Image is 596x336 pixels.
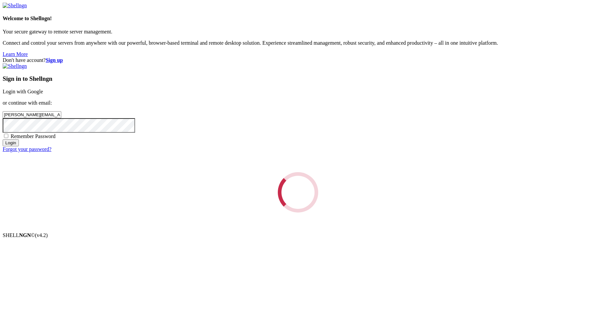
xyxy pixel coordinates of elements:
img: Shellngn [3,63,27,69]
input: Remember Password [4,134,8,138]
a: Login with Google [3,89,43,94]
input: Email address [3,111,61,118]
img: Shellngn [3,3,27,9]
p: Connect and control your servers from anywhere with our powerful, browser-based terminal and remo... [3,40,593,46]
span: SHELL © [3,232,48,238]
h4: Welcome to Shellngn! [3,16,593,22]
p: Your secure gateway to remote server management. [3,29,593,35]
h3: Sign in to Shellngn [3,75,593,82]
p: or continue with email: [3,100,593,106]
div: Loading... [278,172,318,213]
a: Sign up [46,57,63,63]
a: Forgot your password? [3,146,51,152]
span: 4.2.0 [35,232,48,238]
div: Don't have account? [3,57,593,63]
input: Login [3,139,19,146]
b: NGN [19,232,31,238]
a: Learn More [3,51,28,57]
span: Remember Password [11,133,56,139]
